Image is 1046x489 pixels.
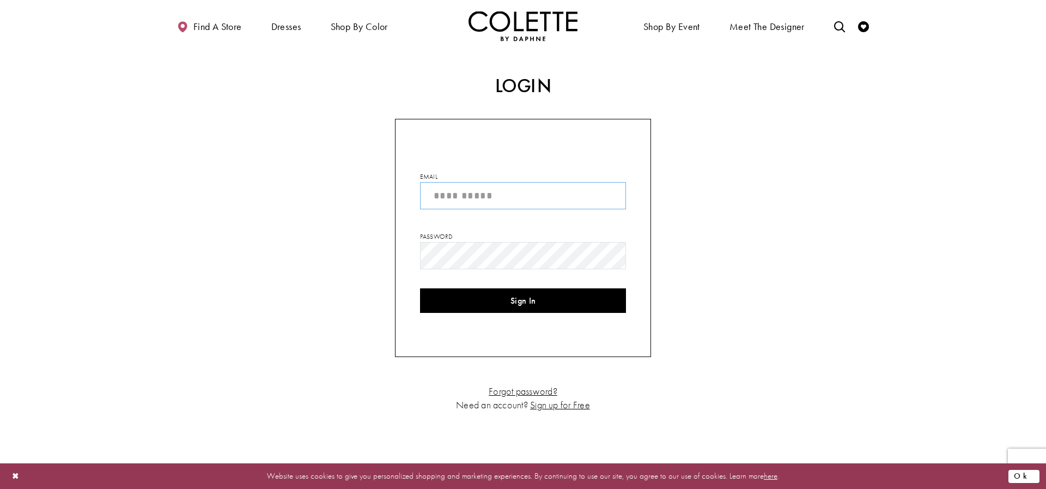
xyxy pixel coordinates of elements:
[831,11,848,41] a: Toggle search
[855,11,872,41] a: Check Wishlist
[271,21,301,32] span: Dresses
[729,21,805,32] span: Meet the designer
[174,11,244,41] a: Find a store
[420,172,437,182] label: Email
[193,21,242,32] span: Find a store
[7,467,25,486] button: Close Dialog
[489,385,557,397] a: Forgot password?
[530,399,590,411] a: Sign up for Free
[469,11,577,41] a: Visit Home Page
[469,11,577,41] img: Colette by Daphne
[643,21,700,32] span: Shop By Event
[456,399,528,411] span: Need an account?
[78,469,968,484] p: Website uses cookies to give you personalized shopping and marketing experiences. By continuing t...
[1008,469,1039,483] button: Submit Dialog
[420,232,453,242] label: Password
[641,11,703,41] span: Shop By Event
[764,470,777,481] a: here
[331,21,388,32] span: Shop by color
[328,11,391,41] span: Shop by color
[420,288,626,313] button: Sign In
[291,75,755,97] h2: Login
[269,11,304,41] span: Dresses
[727,11,807,41] a: Meet the designer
